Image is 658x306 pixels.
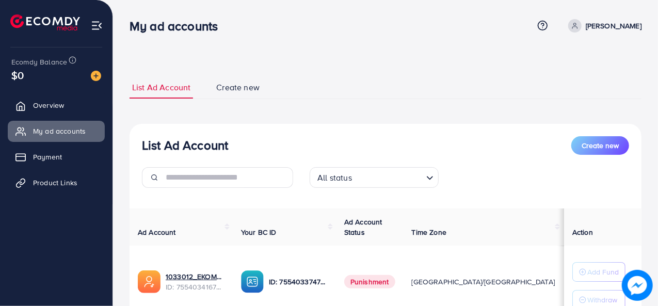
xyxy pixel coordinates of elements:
[91,71,101,81] img: image
[344,217,382,237] span: Ad Account Status
[586,20,641,32] p: [PERSON_NAME]
[564,19,641,33] a: [PERSON_NAME]
[166,282,224,292] span: ID: 7554034167073996807
[166,271,224,282] a: 1033012_EKOMHUSTLE_1758810766072
[571,136,629,155] button: Create new
[412,227,446,237] span: Time Zone
[33,126,86,136] span: My ad accounts
[587,294,617,306] p: Withdraw
[10,14,80,30] img: logo
[11,57,67,67] span: Ecomdy Balance
[8,147,105,167] a: Payment
[315,170,354,185] span: All status
[216,82,260,93] span: Create new
[142,138,228,153] h3: List Ad Account
[572,262,625,282] button: Add Fund
[412,277,555,287] span: [GEOGRAPHIC_DATA]/[GEOGRAPHIC_DATA]
[33,178,77,188] span: Product Links
[11,68,24,83] span: $0
[269,276,328,288] p: ID: 7554033747088588818
[138,270,161,293] img: ic-ads-acc.e4c84228.svg
[310,167,439,188] div: Search for option
[355,168,422,185] input: Search for option
[8,121,105,141] a: My ad accounts
[241,227,277,237] span: Your BC ID
[8,172,105,193] a: Product Links
[582,140,619,151] span: Create new
[166,271,224,293] div: <span class='underline'>1033012_EKOMHUSTLE_1758810766072</span></br>7554034167073996807
[572,227,593,237] span: Action
[344,275,395,288] span: Punishment
[8,95,105,116] a: Overview
[241,270,264,293] img: ic-ba-acc.ded83a64.svg
[130,19,226,34] h3: My ad accounts
[138,227,176,237] span: Ad Account
[33,152,62,162] span: Payment
[587,266,619,278] p: Add Fund
[33,100,64,110] span: Overview
[132,82,190,93] span: List Ad Account
[91,20,103,31] img: menu
[622,270,653,301] img: image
